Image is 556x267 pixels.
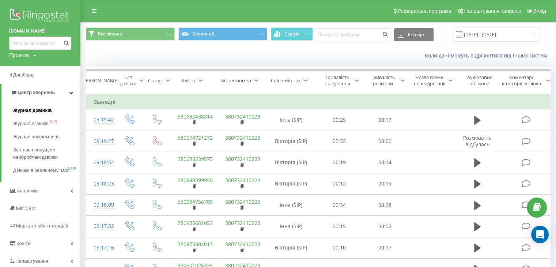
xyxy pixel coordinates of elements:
[225,241,260,248] a: 380732410223
[82,78,118,84] div: [PERSON_NAME]
[265,173,317,194] td: Вікторія (SIP)
[414,74,445,87] div: Назва схеми переадресації
[178,177,213,184] a: 380988399950
[225,113,260,120] a: 380732410223
[94,134,108,148] div: 09:19:27
[13,130,80,143] a: Журнал повідомлень
[9,27,71,35] a: [DOMAIN_NAME]
[13,107,52,114] span: Журнал дзвінків
[9,37,71,50] input: Пошук за номером
[225,177,260,184] a: 380732410223
[271,27,313,41] button: Графік
[533,8,546,14] span: Вихід
[13,133,60,140] span: Журнал повідомлень
[94,155,108,170] div: 09:18:52
[13,120,48,127] span: Журнал дзвінків
[182,78,196,84] div: Клієнт
[362,131,408,152] td: 00:00
[265,131,317,152] td: Вікторія (SIP)
[1,84,80,101] a: Центр звернень
[313,28,390,41] input: Пошук за номером
[13,143,80,164] a: Звіт про пропущені необроблені дзвінки
[9,52,29,59] div: Проекти
[98,31,122,37] span: Все звонки
[323,74,352,87] div: Тривалість очікування
[317,152,362,173] td: 00:19
[94,113,108,127] div: 09:19:42
[178,155,213,162] a: 380630239575
[317,131,362,152] td: 00:33
[15,258,48,264] span: Налаштування
[86,27,175,41] button: Все звонки
[225,155,260,162] a: 380732410223
[462,74,497,87] div: Аудіозапис розмови
[16,206,35,211] span: Mini CRM
[94,198,108,212] div: 09:18:09
[265,152,317,173] td: Вікторія (SIP)
[18,90,55,95] span: Центр звернень
[394,28,434,41] button: Експорт
[225,198,260,205] a: 380732410223
[317,195,362,216] td: 00:34
[120,74,136,87] div: Тип дзвінка
[362,173,408,194] td: 00:19
[16,241,30,246] span: Кошти
[13,72,34,78] span: Дашборд
[463,134,492,148] span: Розмова не відбулась
[178,219,213,226] a: 380935681052
[94,219,108,233] div: 09:17:32
[285,31,299,37] span: Графік
[13,104,80,117] a: Журнал дзвінків
[265,216,317,237] td: Інна (SIP)
[362,216,408,237] td: 00:02
[94,177,108,191] div: 09:18:23
[13,117,80,130] a: Журнал дзвінківOLD
[225,219,260,226] a: 380732410223
[178,113,213,120] a: 380632438314
[13,164,80,177] a: Дзвінки в реальному часіNEW
[9,7,71,26] img: Ringostat logo
[17,188,39,193] span: Аналiтика
[398,8,451,14] span: Реферальна програма
[13,167,68,174] span: Дзвінки в реальному часі
[362,109,408,131] td: 00:17
[221,78,251,84] div: Бізнес номер
[362,237,408,258] td: 00:17
[86,95,554,109] td: Сьогодні
[464,8,521,14] span: Налаштування профілю
[362,152,408,173] td: 00:14
[178,134,213,141] a: 380674721272
[531,226,549,243] div: Open Intercom Messenger
[148,78,163,84] div: Статус
[362,195,408,216] td: 00:28
[16,223,68,229] span: Маркетплейс інтеграцій
[317,109,362,131] td: 00:25
[425,52,551,59] a: Коли дані можуть відрізнятися вiд інших систем
[94,241,108,255] div: 09:17:16
[178,198,213,205] a: 380984756789
[13,146,77,161] span: Звіт про пропущені необроблені дзвінки
[317,237,362,258] td: 00:10
[225,134,260,141] a: 380732410223
[178,241,213,248] a: 380975004013
[271,78,300,84] div: Співробітник
[178,27,267,41] button: Основний
[500,74,543,87] div: Коментар/категорія дзвінка
[368,74,397,87] div: Тривалість розмови
[265,195,317,216] td: Інна (SIP)
[265,237,317,258] td: Вікторія (SIP)
[317,173,362,194] td: 00:12
[265,109,317,131] td: Інна (SIP)
[317,216,362,237] td: 00:15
